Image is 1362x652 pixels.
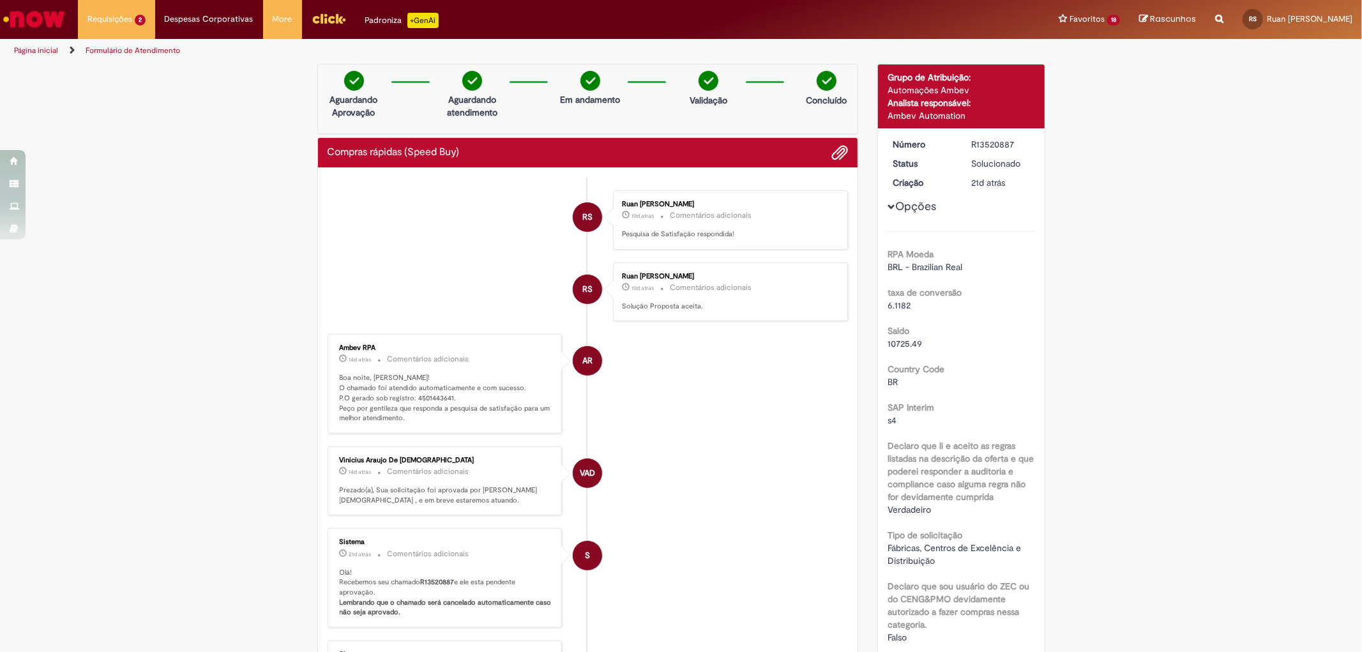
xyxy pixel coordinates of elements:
b: Country Code [888,363,944,375]
span: RS [582,274,593,305]
small: Comentários adicionais [388,549,469,559]
span: 14d atrás [349,468,372,476]
p: Pesquisa de Satisfação respondida! [622,229,835,239]
span: Rascunhos [1150,13,1196,25]
small: Comentários adicionais [388,354,469,365]
dt: Criação [883,176,962,189]
a: Formulário de Atendimento [86,45,180,56]
h2: Compras rápidas (Speed Buy) Histórico de tíquete [328,147,460,158]
time: 17/09/2025 18:07:00 [349,356,372,363]
span: 21d atrás [349,550,372,558]
b: R13520887 [421,577,455,587]
p: Em andamento [560,93,620,106]
img: ServiceNow [1,6,67,32]
div: Ruan Carlos Jesus Dos Santos [573,202,602,232]
div: System [573,541,602,570]
b: Tipo de solicitação [888,529,962,541]
b: RPA Moeda [888,248,934,260]
time: 11/09/2025 10:38:19 [971,177,1005,188]
div: Sistema [340,538,552,546]
div: Vinicius Araujo De [DEMOGRAPHIC_DATA] [340,457,552,464]
span: Despesas Corporativas [165,13,253,26]
div: Ruan Carlos Jesus Dos Santos [573,275,602,304]
div: Ambev RPA [573,346,602,375]
span: Favoritos [1070,13,1105,26]
div: Padroniza [365,13,439,28]
ul: Trilhas de página [10,39,898,63]
img: check-circle-green.png [344,71,364,91]
span: 2 [135,15,146,26]
small: Comentários adicionais [388,466,469,477]
div: Vinicius Araujo De Jesus [573,459,602,488]
span: VAD [580,458,595,489]
span: RS [582,202,593,232]
div: R13520887 [971,138,1031,151]
div: Ambev RPA [340,344,552,352]
b: Declaro que li e aceito as regras listadas na descrição da oferta e que poderei responder a audit... [888,440,1034,503]
p: Aguardando atendimento [441,93,503,119]
div: Analista responsável: [888,96,1035,109]
p: +GenAi [407,13,439,28]
span: BRL - Brazilian Real [888,261,962,273]
img: check-circle-green.png [817,71,836,91]
small: Comentários adicionais [670,282,752,293]
div: Automações Ambev [888,84,1035,96]
span: Fábricas, Centros de Excelência e Distribuição [888,542,1024,566]
span: BR [888,376,898,388]
img: click_logo_yellow_360x200.png [312,9,346,28]
a: Rascunhos [1139,13,1196,26]
span: s4 [888,414,897,426]
p: Olá! Recebemos seu chamado e ele esta pendente aprovação. [340,568,552,618]
div: Grupo de Atribuição: [888,71,1035,84]
span: Ruan [PERSON_NAME] [1267,13,1352,24]
time: 22/09/2025 10:38:39 [632,212,654,220]
b: taxa de conversão [888,287,962,298]
img: check-circle-green.png [699,71,718,91]
b: SAP Interim [888,402,934,413]
span: 14d atrás [349,356,372,363]
p: Solução Proposta aceita. [622,301,835,312]
a: Página inicial [14,45,58,56]
p: Prezado(a), Sua solicitação foi aprovada por [PERSON_NAME][DEMOGRAPHIC_DATA] , e em breve estarem... [340,485,552,505]
span: Verdadeiro [888,504,931,515]
span: Falso [888,632,907,643]
span: More [273,13,292,26]
dt: Status [883,157,962,170]
p: Concluído [806,94,847,107]
div: Ambev Automation [888,109,1035,122]
span: S [585,540,590,571]
div: 11/09/2025 10:38:19 [971,176,1031,189]
span: 10d atrás [632,212,654,220]
span: AR [582,345,593,376]
div: Solucionado [971,157,1031,170]
b: Lembrando que o chamado será cancelado automaticamente caso não seja aprovado. [340,598,554,618]
span: Requisições [87,13,132,26]
span: 18 [1107,15,1120,26]
button: Adicionar anexos [831,144,848,161]
span: 10725.49 [888,338,922,349]
span: RS [1249,15,1257,23]
small: Comentários adicionais [670,210,752,221]
time: 17/09/2025 16:23:52 [349,468,372,476]
span: 10d atrás [632,284,654,292]
time: 22/09/2025 10:38:33 [632,284,654,292]
p: Validação [690,94,727,107]
b: Declaro que sou usuário do ZEC ou do CENG&PMO devidamente autorizado a fazer compras nessa catego... [888,580,1029,630]
div: Ruan [PERSON_NAME] [622,201,835,208]
b: Saldo [888,325,909,337]
img: check-circle-green.png [580,71,600,91]
img: check-circle-green.png [462,71,482,91]
span: 6.1182 [888,299,911,311]
time: 11/09/2025 10:38:32 [349,550,372,558]
dt: Número [883,138,962,151]
p: Boa noite, [PERSON_NAME]! O chamado foi atendido automaticamente e com sucesso. P.O gerado sob re... [340,373,552,423]
p: Aguardando Aprovação [323,93,385,119]
div: Ruan [PERSON_NAME] [622,273,835,280]
span: 21d atrás [971,177,1005,188]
